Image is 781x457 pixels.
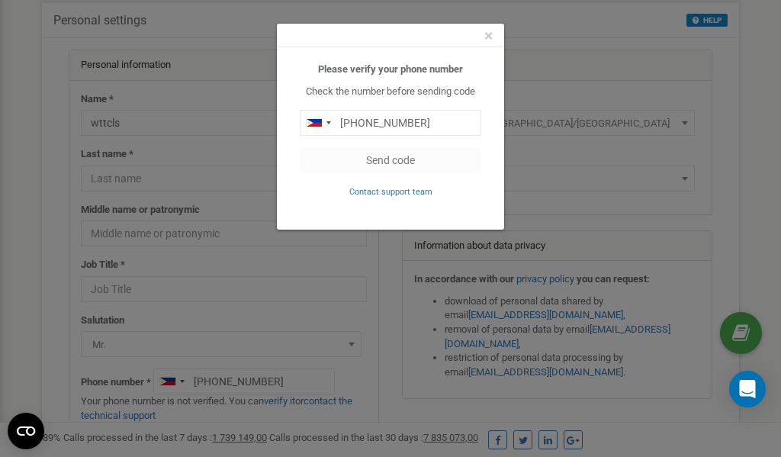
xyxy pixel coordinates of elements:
p: Check the number before sending code [300,85,481,99]
span: × [484,27,493,45]
button: Open CMP widget [8,413,44,449]
button: Send code [300,147,481,173]
small: Contact support team [349,187,432,197]
input: 0905 123 4567 [300,110,481,136]
button: Close [484,28,493,44]
div: Open Intercom Messenger [729,371,766,407]
div: Telephone country code [301,111,336,135]
b: Please verify your phone number [318,63,463,75]
a: Contact support team [349,185,432,197]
